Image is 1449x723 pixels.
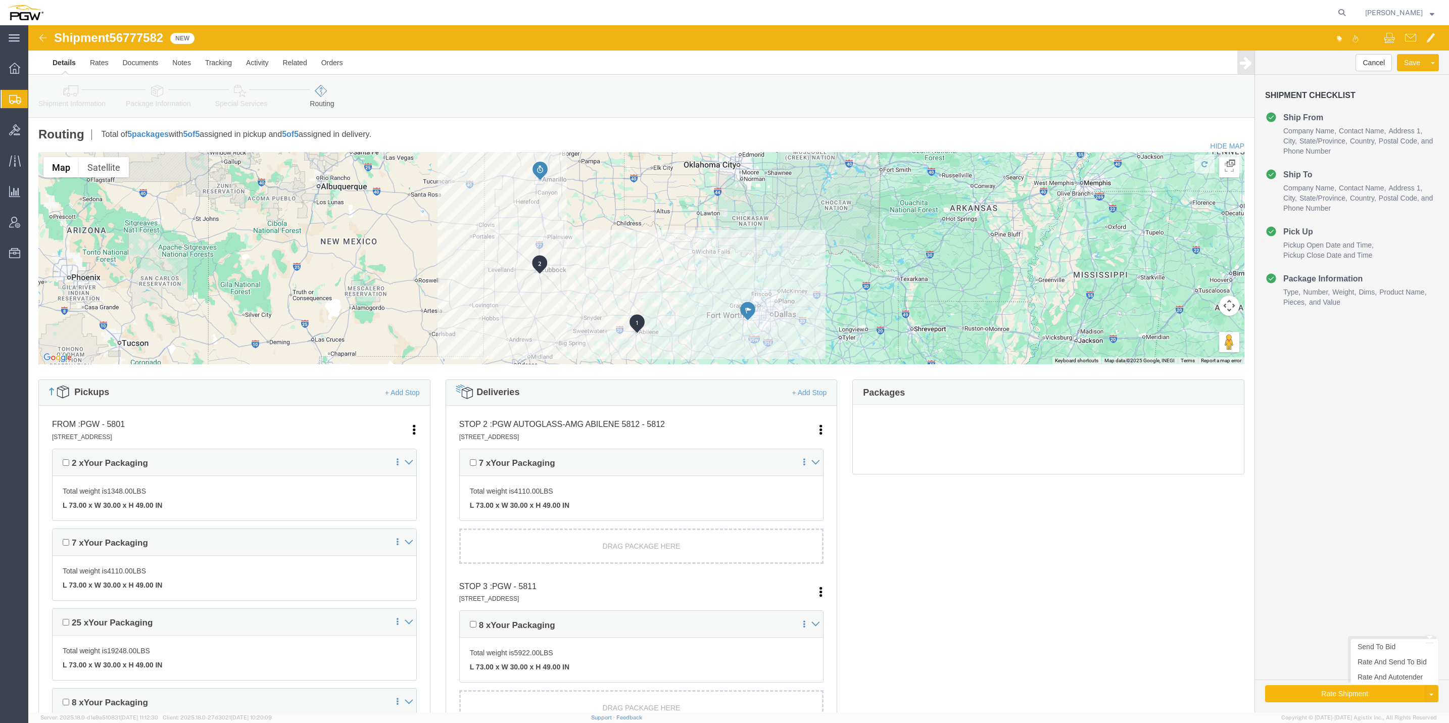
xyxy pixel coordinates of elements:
span: Server: 2025.18.0-d1e9a510831 [40,714,158,720]
iframe: FS Legacy Container [28,25,1449,712]
span: [DATE] 11:12:30 [120,714,158,720]
button: [PERSON_NAME] [1365,7,1435,19]
span: Client: 2025.18.0-27d3021 [163,714,272,720]
a: Support [591,714,616,720]
img: logo [7,5,43,20]
span: Copyright © [DATE]-[DATE] Agistix Inc., All Rights Reserved [1281,713,1437,722]
a: Feedback [616,714,642,720]
span: [DATE] 10:20:09 [231,714,272,720]
span: Ksenia Gushchina-Kerecz [1365,7,1423,18]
